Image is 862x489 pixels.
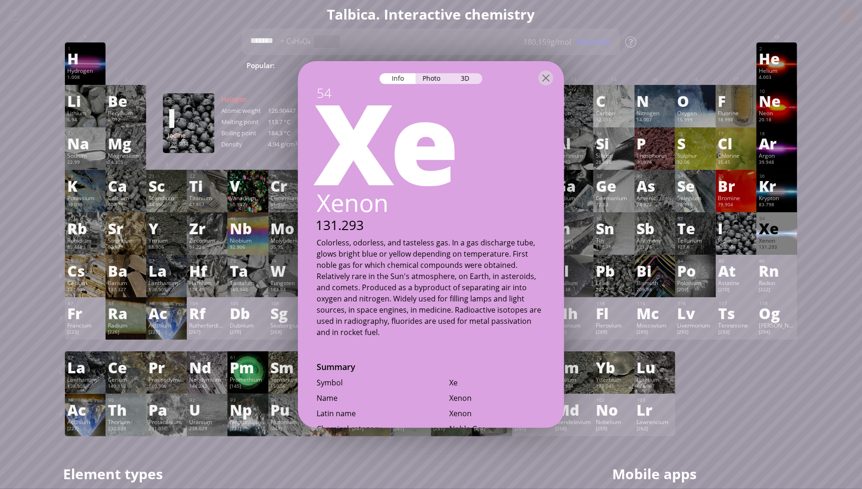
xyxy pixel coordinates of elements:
[719,300,754,307] div: 117
[449,73,482,84] div: 3D
[718,93,754,108] div: F
[678,136,714,151] div: S
[108,321,144,329] div: Radium
[759,279,795,286] div: Radon
[68,131,103,137] div: 11
[189,178,225,193] div: Ti
[678,178,714,193] div: Se
[759,237,795,244] div: Xenon
[759,244,795,251] div: 131.293
[718,329,754,336] div: [293]
[295,140,297,147] sup: 3
[168,98,210,106] div: 53
[189,279,225,286] div: Hafnium
[474,60,533,71] span: H SO + NaOH
[637,178,673,193] div: As
[67,51,103,66] div: H
[555,194,591,202] div: Gallium
[190,216,225,222] div: 40
[678,202,714,209] div: 78.971
[678,93,714,108] div: O
[678,152,714,159] div: Sulphur
[596,306,632,321] div: Fl
[637,88,673,94] div: 7
[108,221,144,236] div: Sr
[759,159,795,167] div: 39.948
[637,173,673,179] div: 33
[271,173,307,179] div: 24
[719,216,754,222] div: 53
[759,178,795,193] div: Kr
[271,321,307,329] div: Seaborgium
[678,131,714,137] div: 16
[189,237,225,244] div: Zirconium
[719,131,754,137] div: 17
[190,300,225,307] div: 104
[555,263,591,278] div: Tl
[230,306,266,321] div: Db
[271,286,307,294] div: 183.84
[268,140,315,148] div: 4.94 g/cm
[555,237,591,244] div: Indium
[108,194,144,202] div: Calcium
[230,286,266,294] div: 180.948
[67,109,103,117] div: Lithium
[678,216,714,222] div: 52
[298,187,564,219] div: Xenon
[108,286,144,294] div: 137.327
[190,258,225,264] div: 72
[271,178,307,193] div: Cr
[678,258,714,264] div: 84
[313,35,341,49] div: tab
[67,263,103,278] div: Cs
[221,118,268,126] div: Melting point
[637,300,673,307] div: 115
[596,244,632,251] div: 118.71
[67,159,103,167] div: 22.99
[678,300,714,307] div: 116
[596,300,632,307] div: 114
[108,159,144,167] div: 24.305
[637,286,673,294] div: 208.98
[382,60,408,71] span: H O
[271,202,307,209] div: 51.996
[678,159,714,167] div: 32.06
[271,300,307,307] div: 106
[271,329,307,336] div: [269]
[230,194,266,202] div: Vanadium
[637,221,673,236] div: Sb
[718,202,754,209] div: 79.904
[271,244,307,251] div: 95.95
[637,216,673,222] div: 51
[555,279,591,286] div: Thallium
[555,286,591,294] div: 204.38
[759,152,795,159] div: Argon
[447,60,471,71] span: HCl
[596,88,632,94] div: 6
[556,131,591,137] div: 13
[108,258,144,264] div: 56
[68,258,103,264] div: 55
[678,321,714,329] div: Livermorium
[718,244,754,251] div: 126.904
[67,117,103,124] div: 6.94
[149,216,184,222] div: 39
[108,237,144,244] div: Strontium
[555,306,591,321] div: Nh
[759,51,795,66] div: He
[67,237,103,244] div: Rubidium
[759,88,795,94] div: 10
[596,286,632,294] div: 207.2
[555,321,591,329] div: Nihonium
[678,88,714,94] div: 8
[759,136,795,151] div: Ar
[189,194,225,202] div: Titanium
[230,237,266,244] div: Niobium
[759,258,795,264] div: 86
[189,221,225,236] div: Zr
[718,178,754,193] div: Br
[67,244,103,251] div: 85.468
[718,136,754,151] div: Cl
[555,136,591,151] div: Al
[148,321,184,329] div: Actinium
